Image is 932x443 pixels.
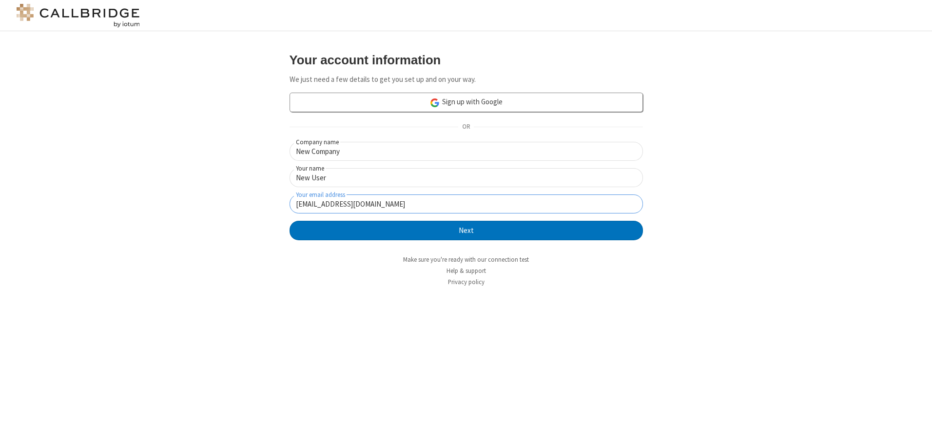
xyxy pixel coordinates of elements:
[290,142,643,161] input: Company name
[15,4,141,27] img: logo@2x.png
[447,267,486,275] a: Help & support
[403,255,529,264] a: Make sure you're ready with our connection test
[458,120,474,134] span: OR
[429,97,440,108] img: google-icon.png
[290,93,643,112] a: Sign up with Google
[290,74,643,85] p: We just need a few details to get you set up and on your way.
[290,221,643,240] button: Next
[290,53,643,67] h3: Your account information
[448,278,485,286] a: Privacy policy
[290,194,643,213] input: Your email address
[290,168,643,187] input: Your name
